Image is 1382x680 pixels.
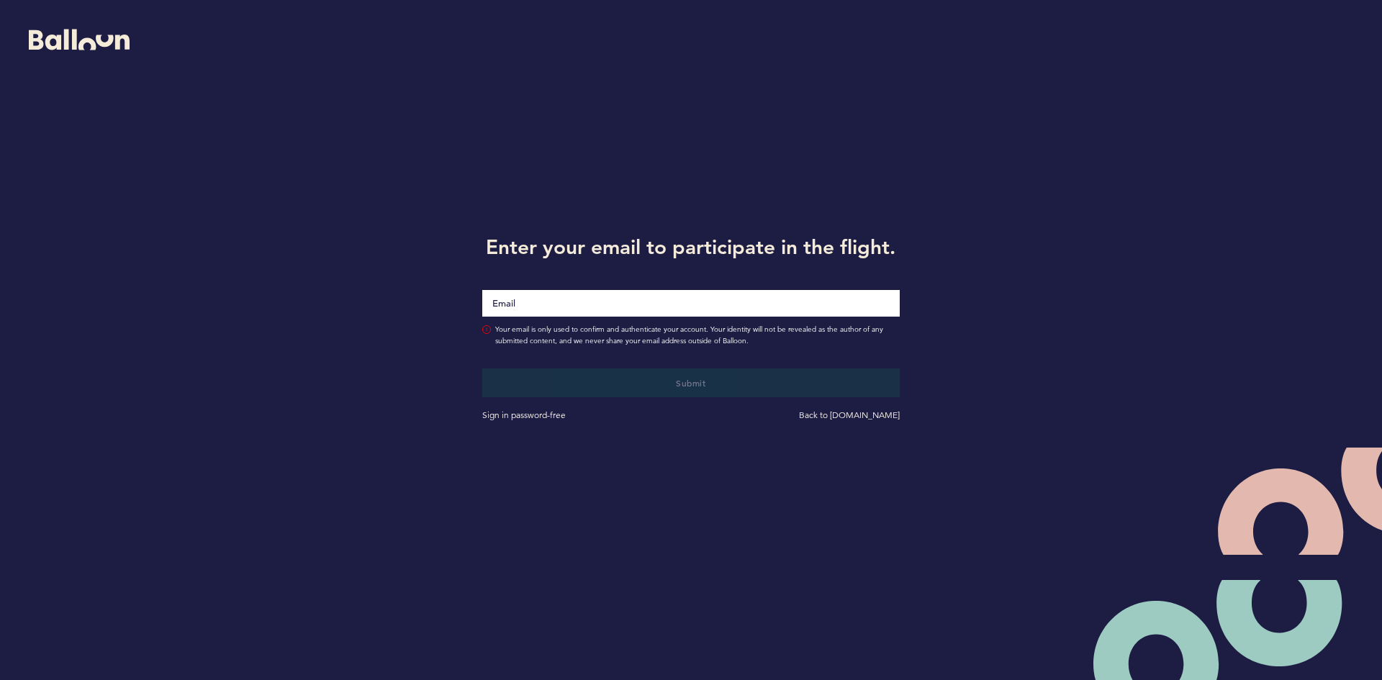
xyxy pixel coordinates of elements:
a: Back to [DOMAIN_NAME] [799,409,900,420]
span: Your email is only used to confirm and authenticate your account. Your identity will not be revea... [495,324,900,347]
span: Submit [676,377,705,389]
input: Email [482,290,900,317]
h1: Enter your email to participate in the flight. [471,232,911,261]
a: Sign in password-free [482,409,566,420]
button: Submit [482,368,900,397]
